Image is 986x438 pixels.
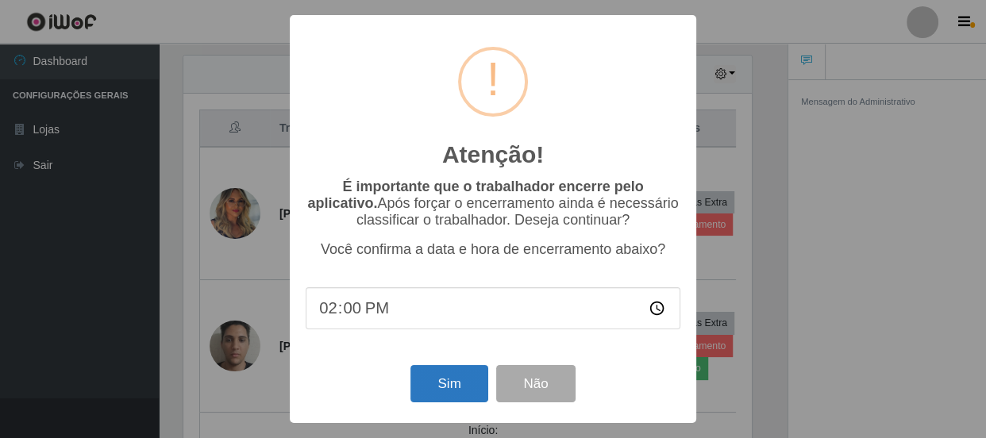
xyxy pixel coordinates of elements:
[306,179,680,229] p: Após forçar o encerramento ainda é necessário classificar o trabalhador. Deseja continuar?
[307,179,643,211] b: É importante que o trabalhador encerre pelo aplicativo.
[496,365,575,402] button: Não
[306,241,680,258] p: Você confirma a data e hora de encerramento abaixo?
[410,365,487,402] button: Sim
[442,140,544,169] h2: Atenção!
